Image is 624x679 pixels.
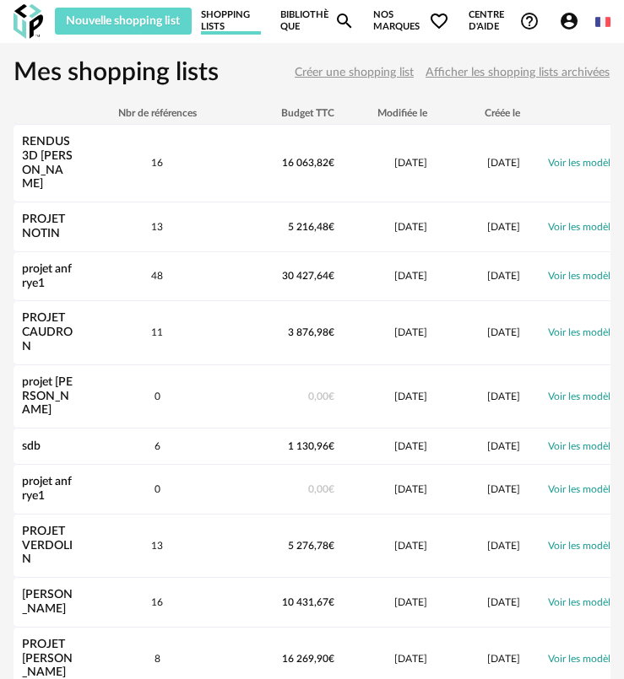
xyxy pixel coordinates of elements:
[201,8,262,35] a: Shopping Lists
[548,222,620,232] a: Voir les modèles
[55,8,192,35] button: Nouvelle shopping list
[394,271,427,281] span: [DATE]
[343,107,436,119] div: Modifiée le
[22,312,73,353] a: PROJET CAUDRON
[22,136,73,190] a: RENDUS 3D [PERSON_NAME]
[151,327,163,337] span: 11
[487,484,520,494] span: [DATE]
[328,654,334,664] span: €
[328,391,334,401] span: €
[394,158,427,168] span: [DATE]
[487,391,520,401] span: [DATE]
[22,440,41,452] a: sdb
[559,11,579,31] span: Account Circle icon
[22,639,73,679] a: PROJET [PERSON_NAME]
[328,597,334,607] span: €
[328,158,334,168] span: €
[288,541,334,551] span: 5 276,78
[151,158,163,168] span: 16
[282,158,334,168] span: 16 063,82
[394,541,427,551] span: [DATE]
[22,213,65,240] a: PROJET NOTIN
[487,597,520,607] span: [DATE]
[394,441,427,451] span: [DATE]
[282,271,334,281] span: 30 427,64
[282,597,334,607] span: 10 431,67
[519,11,540,31] span: Help Circle Outline icon
[548,541,620,551] a: Voir les modèles
[487,541,520,551] span: [DATE]
[373,8,449,35] span: Nos marques
[548,441,620,451] a: Voir les modèles
[548,158,620,168] a: Voir les modèles
[328,441,334,451] span: €
[394,222,427,232] span: [DATE]
[487,271,520,281] span: [DATE]
[487,654,520,664] span: [DATE]
[155,654,160,664] span: 8
[487,441,520,451] span: [DATE]
[22,525,73,566] a: PROJET VERDOLIN
[394,597,427,607] span: [DATE]
[436,107,529,119] div: Créée le
[334,11,355,31] span: Magnify icon
[394,654,427,664] span: [DATE]
[14,57,219,89] h1: Mes shopping lists
[308,484,334,494] span: 0,00
[394,484,427,494] span: [DATE]
[469,9,540,34] span: Centre d'aideHelp Circle Outline icon
[280,8,355,35] a: BibliothèqueMagnify icon
[328,541,334,551] span: €
[328,327,334,337] span: €
[548,391,620,401] a: Voir les modèles
[22,263,72,289] a: projet anfrye1
[294,59,415,86] button: Créer une shopping list
[288,222,334,232] span: 5 216,48
[81,107,233,119] div: Nbr de références
[548,654,620,664] a: Voir les modèles
[426,67,610,78] span: Afficher les shopping lists archivées
[233,107,343,119] div: Budget TTC
[425,59,610,86] button: Afficher les shopping lists archivées
[487,222,520,232] span: [DATE]
[22,589,73,615] a: [PERSON_NAME]
[328,484,334,494] span: €
[548,484,620,494] a: Voir les modèles
[308,391,334,401] span: 0,00
[22,376,73,417] a: projet [PERSON_NAME]
[548,327,620,337] a: Voir les modèles
[288,441,334,451] span: 1 130,96
[559,11,587,31] span: Account Circle icon
[14,4,43,39] img: OXP
[487,327,520,337] span: [DATE]
[22,476,72,502] a: projet anfrye1
[66,15,180,27] span: Nouvelle shopping list
[487,158,520,168] span: [DATE]
[151,597,163,607] span: 16
[282,654,334,664] span: 16 269,90
[288,327,334,337] span: 3 876,98
[394,391,427,401] span: [DATE]
[548,271,620,281] a: Voir les modèles
[295,67,414,78] span: Créer une shopping list
[548,597,620,607] a: Voir les modèles
[155,441,160,451] span: 6
[155,484,160,494] span: 0
[394,327,427,337] span: [DATE]
[155,391,160,401] span: 0
[328,271,334,281] span: €
[595,14,610,30] img: fr
[151,271,163,281] span: 48
[151,222,163,232] span: 13
[151,541,163,551] span: 13
[328,222,334,232] span: €
[429,11,449,31] span: Heart Outline icon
